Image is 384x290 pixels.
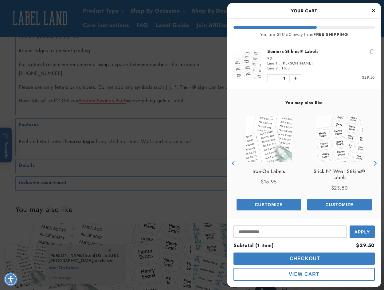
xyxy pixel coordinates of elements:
[369,48,375,54] button: Remove Seniors Stikins® Labels
[331,184,348,191] span: $23.50
[267,65,278,71] span: Line 2
[356,241,375,250] div: $29.50
[4,17,96,29] button: Are these labels suitable for clothing care tags?
[233,52,261,79] img: Seniors Stikins® Labels
[369,6,378,15] button: Close Cart
[233,225,347,238] input: Input Discount
[279,61,280,66] span: :
[233,32,375,37] div: You are $20.50 away from
[43,34,96,46] button: What size are the labels?
[5,241,78,259] iframe: Sign Up via Text for Offers
[267,61,277,66] span: Line 1
[307,168,372,181] a: View Stick N' Wear Stikins® Labels
[325,202,353,207] span: Customize
[307,199,372,210] button: Add the product, Stick N' Wear Stikins® Labels to Cart
[267,56,375,61] div: 90
[253,168,285,174] a: View Iron-On Labels
[233,100,375,105] h4: You may also like
[304,110,375,217] div: product
[261,178,277,185] span: $15.95
[362,75,375,80] span: $29.50
[255,202,283,207] span: Customize
[355,229,370,234] span: Apply
[370,159,379,168] button: Next
[282,65,290,71] span: Hout
[237,199,301,210] button: Add the product, Iron-On Labels to Cart
[233,242,273,249] span: Subtotal (1 item)
[288,256,320,261] span: Checkout
[290,75,301,82] button: Increase quantity of Seniors Stikins® Labels
[229,159,238,168] button: Previous
[267,48,375,54] a: Seniors Stikins® Labels
[289,272,319,277] span: View Cart
[233,253,375,265] button: cart
[268,75,279,82] button: Decrease quantity of Seniors Stikins® Labels
[316,116,362,162] img: View Stick N' Wear Stikins® Labels
[246,116,292,162] img: Iron-On Labels - Label Land
[233,110,304,217] div: product
[233,6,375,15] h2: Your Cart
[313,31,348,37] b: FREE SHIPPING
[279,75,290,82] span: 1
[350,225,375,238] button: Apply
[233,268,375,281] button: cart
[4,272,18,286] div: Accessibility Menu
[281,61,313,66] span: [PERSON_NAME]
[233,42,375,89] li: product
[279,65,281,71] span: :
